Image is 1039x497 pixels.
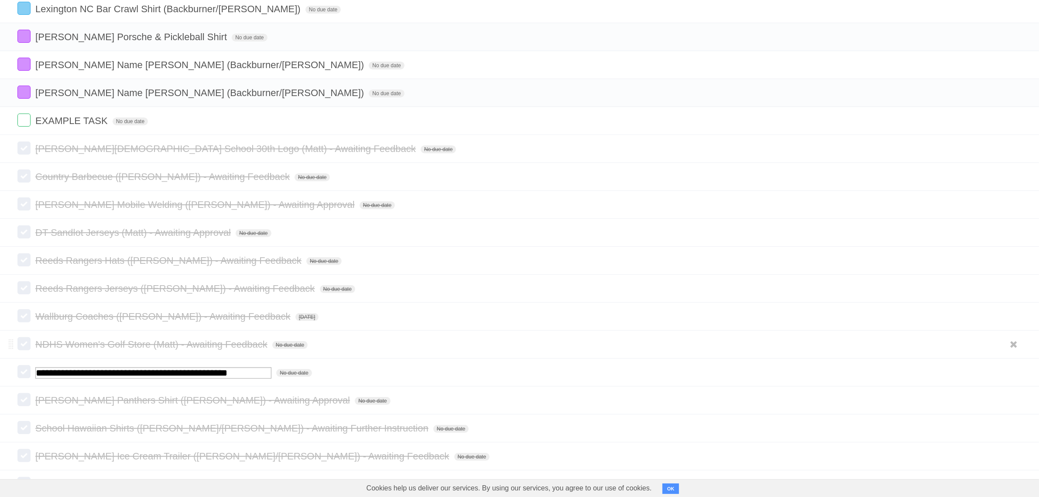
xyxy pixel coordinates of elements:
[35,423,431,434] span: School Hawaiian Shirts ([PERSON_NAME]/[PERSON_NAME]) - Awaiting Further Instruction
[17,142,31,155] label: Done
[35,283,317,294] span: Reeds Rangers Jerseys ([PERSON_NAME]) - Awaiting Feedback
[17,449,31,462] label: Done
[35,339,270,350] span: NDHS Women's Golf Store (Matt) - Awaiting Feedback
[17,309,31,322] label: Done
[662,483,679,494] button: OK
[320,285,355,293] span: No due date
[272,341,308,349] span: No due date
[305,6,341,14] span: No due date
[369,62,404,69] span: No due date
[35,255,304,266] span: Reeds Rangers Hats ([PERSON_NAME]) - Awaiting Feedback
[17,337,31,350] label: Done
[35,87,366,98] span: [PERSON_NAME] Name [PERSON_NAME] (Backburner/[PERSON_NAME])
[17,365,31,378] label: Done
[369,90,404,97] span: No due date
[35,115,110,126] span: EXAMPLE TASK
[35,59,366,70] span: [PERSON_NAME] Name [PERSON_NAME] (Backburner/[PERSON_NAME])
[17,58,31,71] label: Done
[17,253,31,266] label: Done
[360,201,395,209] span: No due date
[433,425,469,433] span: No due date
[17,86,31,99] label: Done
[35,227,233,238] span: DT Sandlot Jerseys (Matt) - Awaiting Approval
[232,34,267,41] span: No due date
[35,199,357,210] span: [PERSON_NAME] Mobile Welding ([PERSON_NAME]) - Awaiting Approval
[358,480,661,497] span: Cookies help us deliver our services. By using our services, you agree to our use of cookies.
[355,397,390,405] span: No due date
[17,281,31,294] label: Done
[17,421,31,434] label: Done
[35,143,418,154] span: [PERSON_NAME][DEMOGRAPHIC_DATA] School 30th Logo (Matt) - Awaiting Feedback
[35,395,352,406] span: [PERSON_NAME] Panthers Shirt ([PERSON_NAME]) - Awaiting Approval
[17,114,31,127] label: Done
[17,169,31,183] label: Done
[35,31,229,42] span: [PERSON_NAME] Porsche & Pickleball Shirt
[276,369,312,377] span: No due date
[35,171,292,182] span: Country Barbecue ([PERSON_NAME]) - Awaiting Feedback
[295,313,319,321] span: [DATE]
[17,225,31,238] label: Done
[306,257,342,265] span: No due date
[236,229,271,237] span: No due date
[35,311,292,322] span: Wallburg Coaches ([PERSON_NAME]) - Awaiting Feedback
[17,2,31,15] label: Done
[113,117,148,125] span: No due date
[17,30,31,43] label: Done
[421,145,456,153] span: No due date
[17,197,31,211] label: Done
[454,453,490,461] span: No due date
[17,393,31,406] label: Done
[35,3,303,14] span: Lexington NC Bar Crawl Shirt (Backburner/[PERSON_NAME])
[295,173,330,181] span: No due date
[35,451,451,462] span: [PERSON_NAME] Ice Cream Trailer ([PERSON_NAME]/[PERSON_NAME]) - Awaiting Feedback
[17,477,31,490] label: Done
